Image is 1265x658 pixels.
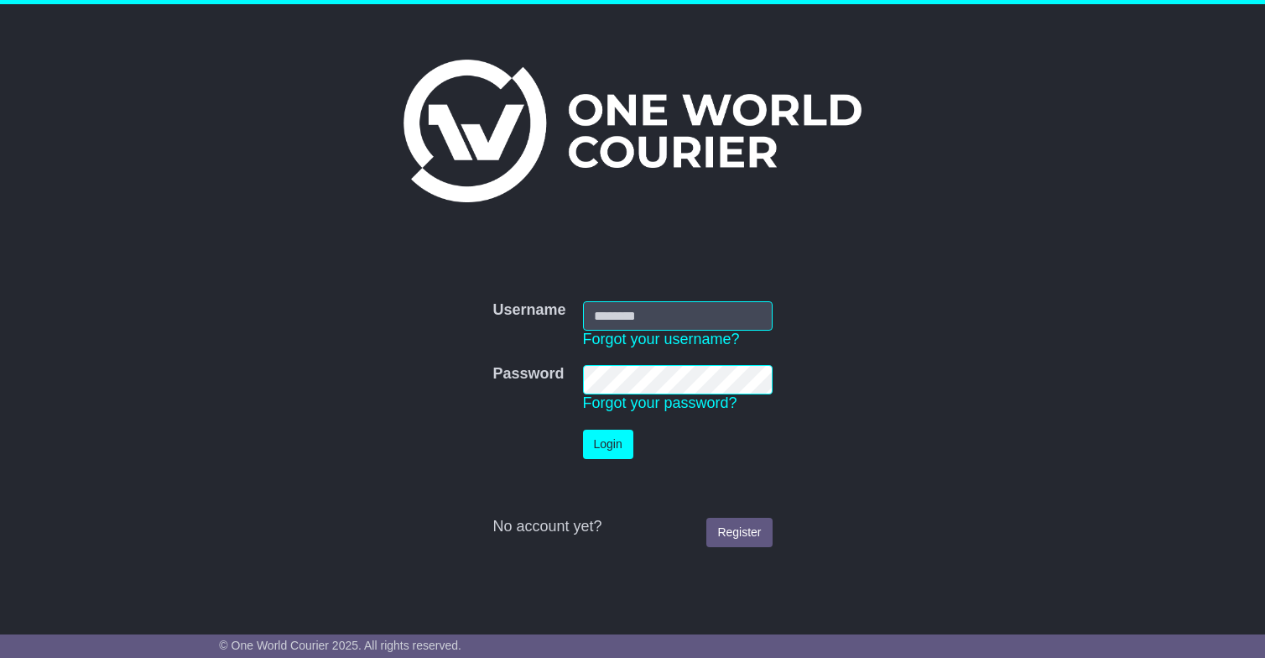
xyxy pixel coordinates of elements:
[219,639,461,652] span: © One World Courier 2025. All rights reserved.
[492,301,565,320] label: Username
[706,518,772,547] a: Register
[583,394,737,411] a: Forgot your password?
[492,365,564,384] label: Password
[583,430,633,459] button: Login
[403,60,862,202] img: One World
[492,518,772,536] div: No account yet?
[583,331,740,347] a: Forgot your username?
